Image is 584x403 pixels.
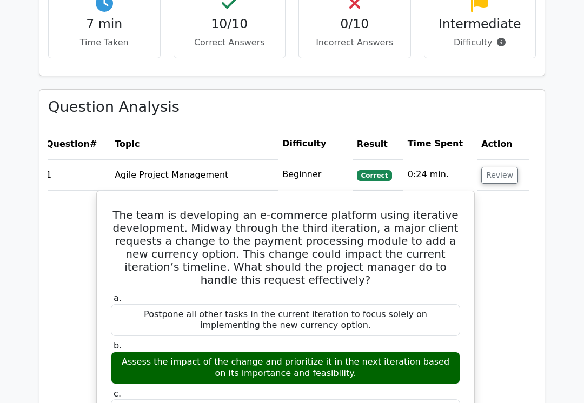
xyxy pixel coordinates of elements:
[110,160,278,191] td: Agile Project Management
[42,160,110,191] td: 1
[403,129,477,160] th: Time Spent
[477,129,529,160] th: Action
[110,129,278,160] th: Topic
[183,17,277,32] h4: 10/10
[46,139,90,150] span: Question
[308,37,402,50] p: Incorrect Answers
[353,129,403,160] th: Result
[114,389,121,399] span: c.
[308,17,402,32] h4: 0/10
[111,352,460,385] div: Assess the impact of the change and prioritize it in the next iteration based on its importance a...
[48,99,536,117] h3: Question Analysis
[403,160,477,191] td: 0:24 min.
[278,160,352,191] td: Beginner
[357,171,392,182] span: Correct
[111,305,460,337] div: Postpone all other tasks in the current iteration to focus solely on implementing the new currenc...
[57,37,151,50] p: Time Taken
[114,341,122,351] span: b.
[278,129,352,160] th: Difficulty
[183,37,277,50] p: Correct Answers
[433,17,527,32] h4: Intermediate
[110,209,461,287] h5: The team is developing an e-commerce platform using iterative development. Midway through the thi...
[481,167,518,184] button: Review
[57,17,151,32] h4: 7 min
[114,293,122,304] span: a.
[42,129,110,160] th: #
[433,37,527,50] p: Difficulty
